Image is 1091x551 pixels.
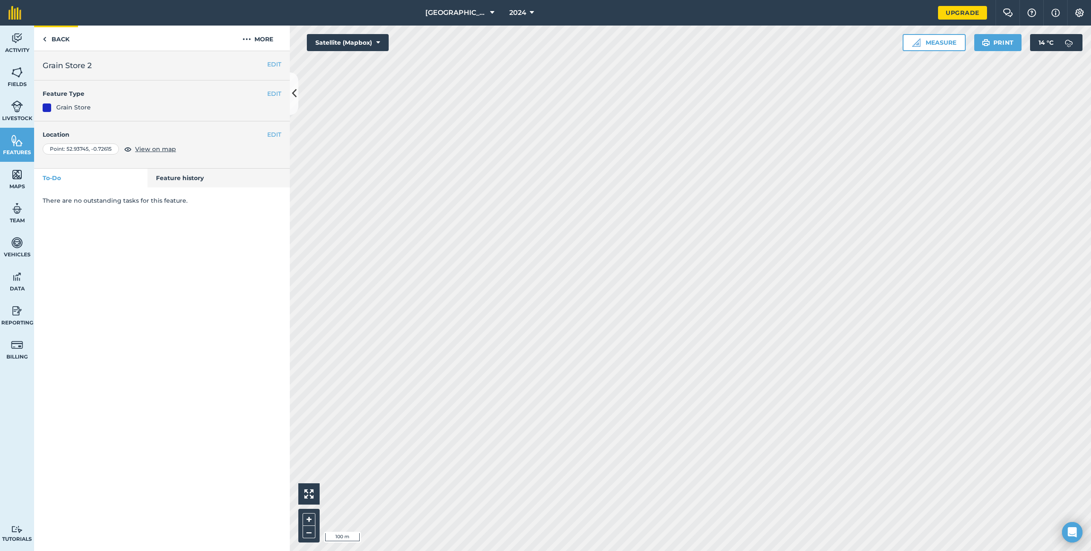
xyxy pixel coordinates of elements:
[267,130,281,139] button: EDIT
[1003,9,1013,17] img: Two speech bubbles overlapping with the left bubble in the forefront
[11,339,23,351] img: svg+xml;base64,PD94bWwgdmVyc2lvbj0iMS4wIiBlbmNvZGluZz0idXRmLTgiPz4KPCEtLSBHZW5lcmF0b3I6IEFkb2JlIE...
[11,525,23,534] img: svg+xml;base64,PD94bWwgdmVyc2lvbj0iMS4wIiBlbmNvZGluZz0idXRmLTgiPz4KPCEtLSBHZW5lcmF0b3I6IEFkb2JlIE...
[912,38,921,47] img: Ruler icon
[43,130,281,139] h4: Location
[11,66,23,79] img: svg+xml;base64,PHN2ZyB4bWxucz0iaHR0cDovL3d3dy53My5vcmcvMjAwMC9zdmciIHdpZHRoPSI1NiIgaGVpZ2h0PSI2MC...
[56,103,91,112] div: Grain Store
[938,6,987,20] a: Upgrade
[1062,522,1082,542] div: Open Intercom Messenger
[147,169,290,187] a: Feature history
[11,202,23,215] img: svg+xml;base64,PD94bWwgdmVyc2lvbj0iMS4wIiBlbmNvZGluZz0idXRmLTgiPz4KPCEtLSBHZW5lcmF0b3I6IEFkb2JlIE...
[11,32,23,45] img: svg+xml;base64,PD94bWwgdmVyc2lvbj0iMS4wIiBlbmNvZGluZz0idXRmLTgiPz4KPCEtLSBHZW5lcmF0b3I6IEFkb2JlIE...
[267,60,281,69] button: EDIT
[11,270,23,283] img: svg+xml;base64,PD94bWwgdmVyc2lvbj0iMS4wIiBlbmNvZGluZz0idXRmLTgiPz4KPCEtLSBHZW5lcmF0b3I6IEFkb2JlIE...
[307,34,389,51] button: Satellite (Mapbox)
[974,34,1022,51] button: Print
[425,8,487,18] span: [GEOGRAPHIC_DATA] DW 1
[11,236,23,249] img: svg+xml;base64,PD94bWwgdmVyc2lvbj0iMS4wIiBlbmNvZGluZz0idXRmLTgiPz4KPCEtLSBHZW5lcmF0b3I6IEFkb2JlIE...
[1051,8,1060,18] img: svg+xml;base64,PHN2ZyB4bWxucz0iaHR0cDovL3d3dy53My5vcmcvMjAwMC9zdmciIHdpZHRoPSIxNyIgaGVpZ2h0PSIxNy...
[304,489,314,499] img: Four arrows, one pointing top left, one top right, one bottom right and the last bottom left
[1074,9,1085,17] img: A cog icon
[43,89,267,98] h4: Feature Type
[1030,34,1082,51] button: 14 °C
[303,513,315,526] button: +
[9,6,21,20] img: fieldmargin Logo
[135,144,176,154] span: View on map
[43,196,281,205] p: There are no outstanding tasks for this feature.
[124,144,132,154] img: svg+xml;base64,PHN2ZyB4bWxucz0iaHR0cDovL3d3dy53My5vcmcvMjAwMC9zdmciIHdpZHRoPSIxOCIgaGVpZ2h0PSIyNC...
[43,34,46,44] img: svg+xml;base64,PHN2ZyB4bWxucz0iaHR0cDovL3d3dy53My5vcmcvMjAwMC9zdmciIHdpZHRoPSI5IiBoZWlnaHQ9IjI0Ii...
[1027,9,1037,17] img: A question mark icon
[1039,34,1053,51] span: 14 ° C
[242,34,251,44] img: svg+xml;base64,PHN2ZyB4bWxucz0iaHR0cDovL3d3dy53My5vcmcvMjAwMC9zdmciIHdpZHRoPSIyMCIgaGVpZ2h0PSIyNC...
[43,60,281,72] h2: Grain Store 2
[11,134,23,147] img: svg+xml;base64,PHN2ZyB4bWxucz0iaHR0cDovL3d3dy53My5vcmcvMjAwMC9zdmciIHdpZHRoPSI1NiIgaGVpZ2h0PSI2MC...
[903,34,966,51] button: Measure
[1060,34,1077,51] img: svg+xml;base64,PD94bWwgdmVyc2lvbj0iMS4wIiBlbmNvZGluZz0idXRmLTgiPz4KPCEtLSBHZW5lcmF0b3I6IEFkb2JlIE...
[11,168,23,181] img: svg+xml;base64,PHN2ZyB4bWxucz0iaHR0cDovL3d3dy53My5vcmcvMjAwMC9zdmciIHdpZHRoPSI1NiIgaGVpZ2h0PSI2MC...
[124,144,176,154] button: View on map
[43,143,119,155] div: Point : 52.93745 , -0.72615
[34,169,147,187] a: To-Do
[267,89,281,98] button: EDIT
[509,8,526,18] span: 2024
[303,526,315,538] button: –
[226,26,290,51] button: More
[11,100,23,113] img: svg+xml;base64,PD94bWwgdmVyc2lvbj0iMS4wIiBlbmNvZGluZz0idXRmLTgiPz4KPCEtLSBHZW5lcmF0b3I6IEFkb2JlIE...
[982,37,990,48] img: svg+xml;base64,PHN2ZyB4bWxucz0iaHR0cDovL3d3dy53My5vcmcvMjAwMC9zdmciIHdpZHRoPSIxOSIgaGVpZ2h0PSIyNC...
[34,26,78,51] a: Back
[11,304,23,317] img: svg+xml;base64,PD94bWwgdmVyc2lvbj0iMS4wIiBlbmNvZGluZz0idXRmLTgiPz4KPCEtLSBHZW5lcmF0b3I6IEFkb2JlIE...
